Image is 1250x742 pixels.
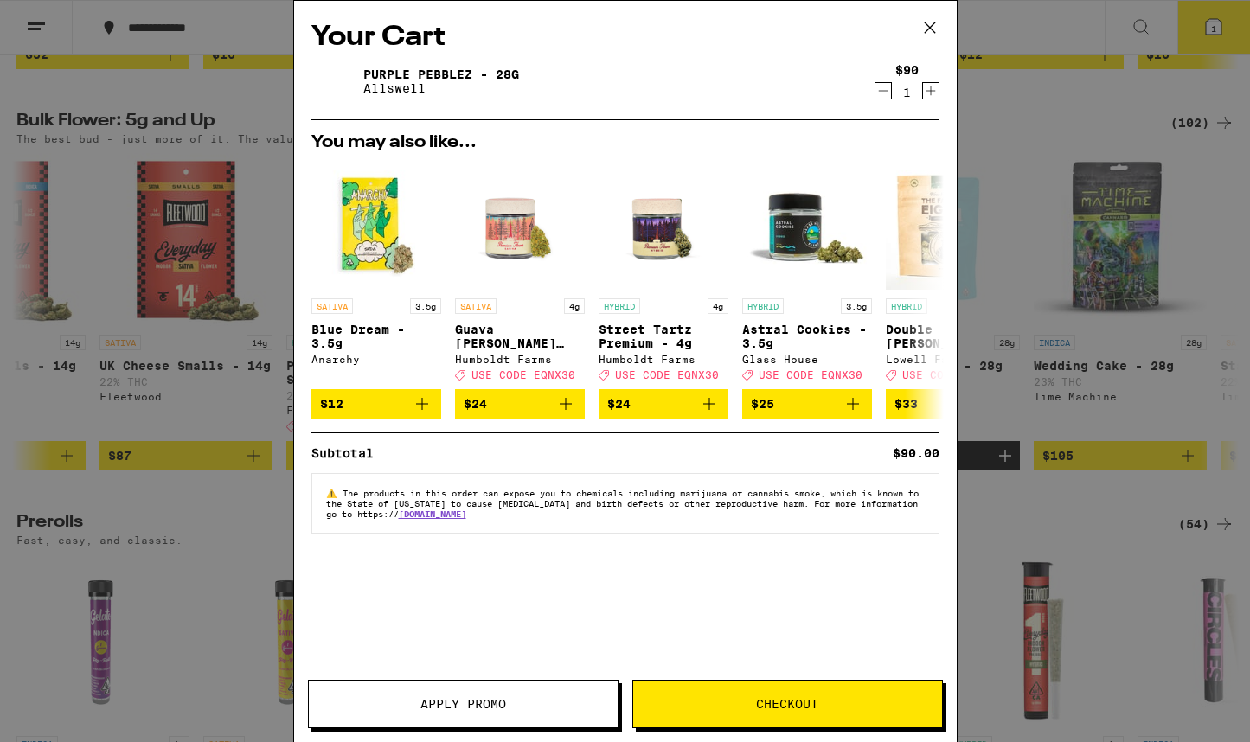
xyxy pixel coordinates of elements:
[455,160,585,290] img: Humboldt Farms - Guava Mintz Premium - 4g
[564,298,585,314] p: 4g
[886,354,1016,365] div: Lowell Farms
[326,488,919,519] span: The products in this order can expose you to chemicals including marijuana or cannabis smoke, whi...
[311,323,441,350] p: Blue Dream - 3.5g
[742,389,872,419] button: Add to bag
[599,160,728,290] img: Humboldt Farms - Street Tartz Premium - 4g
[902,369,999,381] span: USE CODE 35OFF
[895,63,919,77] div: $90
[308,680,619,728] button: Apply Promo
[471,369,575,381] span: USE CODE EQNX30
[751,397,774,411] span: $25
[742,160,872,290] img: Glass House - Astral Cookies - 3.5g
[894,397,918,411] span: $33
[311,354,441,365] div: Anarchy
[599,160,728,389] a: Open page for Street Tartz Premium - 4g from Humboldt Farms
[455,160,585,389] a: Open page for Guava Mintz Premium - 4g from Humboldt Farms
[886,298,927,314] p: HYBRID
[455,354,585,365] div: Humboldt Farms
[886,160,1016,389] a: Open page for Double Runtz - 4g from Lowell Farms
[756,698,818,710] span: Checkout
[742,323,872,350] p: Astral Cookies - 3.5g
[311,447,386,459] div: Subtotal
[320,397,343,411] span: $12
[742,160,872,389] a: Open page for Astral Cookies - 3.5g from Glass House
[886,323,1016,350] p: Double [PERSON_NAME] - 4g
[742,354,872,365] div: Glass House
[599,389,728,419] button: Add to bag
[599,354,728,365] div: Humboldt Farms
[895,86,919,99] div: 1
[607,397,631,411] span: $24
[420,698,506,710] span: Apply Promo
[464,397,487,411] span: $24
[455,389,585,419] button: Add to bag
[311,160,441,290] img: Anarchy - Blue Dream - 3.5g
[311,389,441,419] button: Add to bag
[742,298,784,314] p: HYBRID
[922,82,939,99] button: Increment
[10,12,125,26] span: Hi. Need any help?
[363,67,519,81] a: Purple Pebblez - 28g
[708,298,728,314] p: 4g
[886,389,1016,419] button: Add to bag
[599,298,640,314] p: HYBRID
[893,447,939,459] div: $90.00
[410,298,441,314] p: 3.5g
[615,369,719,381] span: USE CODE EQNX30
[326,488,343,498] span: ⚠️
[632,680,943,728] button: Checkout
[759,369,862,381] span: USE CODE EQNX30
[363,81,519,95] p: Allswell
[886,160,1016,290] img: Lowell Farms - Double Runtz - 4g
[311,57,360,106] img: Purple Pebblez - 28g
[311,18,939,57] h2: Your Cart
[455,323,585,350] p: Guava [PERSON_NAME] Premium - 4g
[455,298,497,314] p: SATIVA
[311,160,441,389] a: Open page for Blue Dream - 3.5g from Anarchy
[841,298,872,314] p: 3.5g
[311,134,939,151] h2: You may also like...
[599,323,728,350] p: Street Tartz Premium - 4g
[875,82,892,99] button: Decrement
[399,509,466,519] a: [DOMAIN_NAME]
